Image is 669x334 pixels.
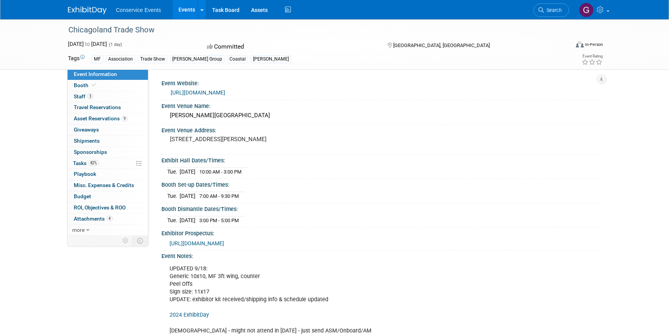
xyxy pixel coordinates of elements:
[74,193,91,199] span: Budget
[533,3,569,17] a: Search
[122,116,127,121] span: 9
[68,147,148,158] a: Sponsorships
[167,216,180,224] td: Tue.
[73,160,99,166] span: Tasks
[68,80,148,91] a: Booth
[92,55,103,63] div: MF
[84,41,91,47] span: to
[180,216,195,224] td: [DATE]
[68,125,148,135] a: Giveaways
[138,55,167,63] div: Trade Show
[68,225,148,236] a: more
[68,69,148,80] a: Event Information
[170,240,224,246] a: [URL][DOMAIN_NAME]
[74,71,117,77] span: Event Information
[393,42,490,48] span: [GEOGRAPHIC_DATA], [GEOGRAPHIC_DATA]
[167,110,595,121] div: [PERSON_NAME][GEOGRAPHIC_DATA]
[161,179,601,189] div: Booth Set-up Dates/Times:
[68,191,148,202] a: Budget
[74,182,134,188] span: Misc. Expenses & Credits
[180,192,195,200] td: [DATE]
[119,236,132,246] td: Personalize Event Tab Strip
[68,41,107,47] span: [DATE] [DATE]
[68,169,148,180] a: Playbook
[161,228,601,237] div: Exhibitor Prospectus:
[87,93,93,99] span: 3
[199,218,239,223] span: 3:00 PM - 5:00 PM
[68,113,148,124] a: Asset Reservations9
[74,115,127,121] span: Asset Reservations
[544,7,562,13] span: Search
[74,127,99,133] span: Giveaways
[251,55,291,63] div: [PERSON_NAME]
[170,136,336,143] pre: [STREET_ADDRESS][PERSON_NAME]
[116,7,161,13] span: Conservice Events
[161,78,601,87] div: Event Website:
[199,169,241,175] span: 10:00 AM - 3:00 PM
[74,171,96,177] span: Playbook
[161,203,601,213] div: Booth Dismantle Dates/Times:
[68,102,148,113] a: Travel Reservations
[576,41,584,47] img: Format-Inperson.png
[92,83,96,87] i: Booth reservation complete
[579,3,594,17] img: Gayle Reese
[68,180,148,191] a: Misc. Expenses & Credits
[167,168,180,176] td: Tue.
[107,216,112,221] span: 4
[68,202,148,213] a: ROI, Objectives & ROO
[582,54,603,58] div: Event Rating
[227,55,248,63] div: Coastal
[161,250,601,260] div: Event Notes:
[132,236,148,246] td: Toggle Event Tabs
[523,40,603,52] div: Event Format
[106,55,135,63] div: Association
[161,125,601,134] div: Event Venue Address:
[167,192,180,200] td: Tue.
[68,7,107,14] img: ExhibitDay
[68,54,85,63] td: Tags
[74,82,97,88] span: Booth
[170,55,224,63] div: [PERSON_NAME] Group
[74,138,100,144] span: Shipments
[74,104,121,110] span: Travel Reservations
[74,204,126,211] span: ROI, Objectives & ROO
[171,89,225,96] a: [URL][DOMAIN_NAME]
[68,158,148,169] a: Tasks82%
[74,93,93,100] span: Staff
[68,136,148,147] a: Shipments
[72,227,85,233] span: more
[88,160,99,166] span: 82%
[74,149,107,155] span: Sponsorships
[68,91,148,102] a: Staff3
[161,100,601,110] div: Event Venue Name:
[170,312,209,318] a: 2024 ExhibitDay
[74,216,112,222] span: Attachments
[68,214,148,224] a: Attachments4
[108,42,122,47] span: (1 day)
[180,168,195,176] td: [DATE]
[161,155,601,164] div: Exhibit Hall Dates/Times:
[205,40,375,54] div: Committed
[199,193,239,199] span: 7:00 AM - 9:30 PM
[66,23,557,37] div: Chicagoland Trade Show
[585,42,603,47] div: In-Person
